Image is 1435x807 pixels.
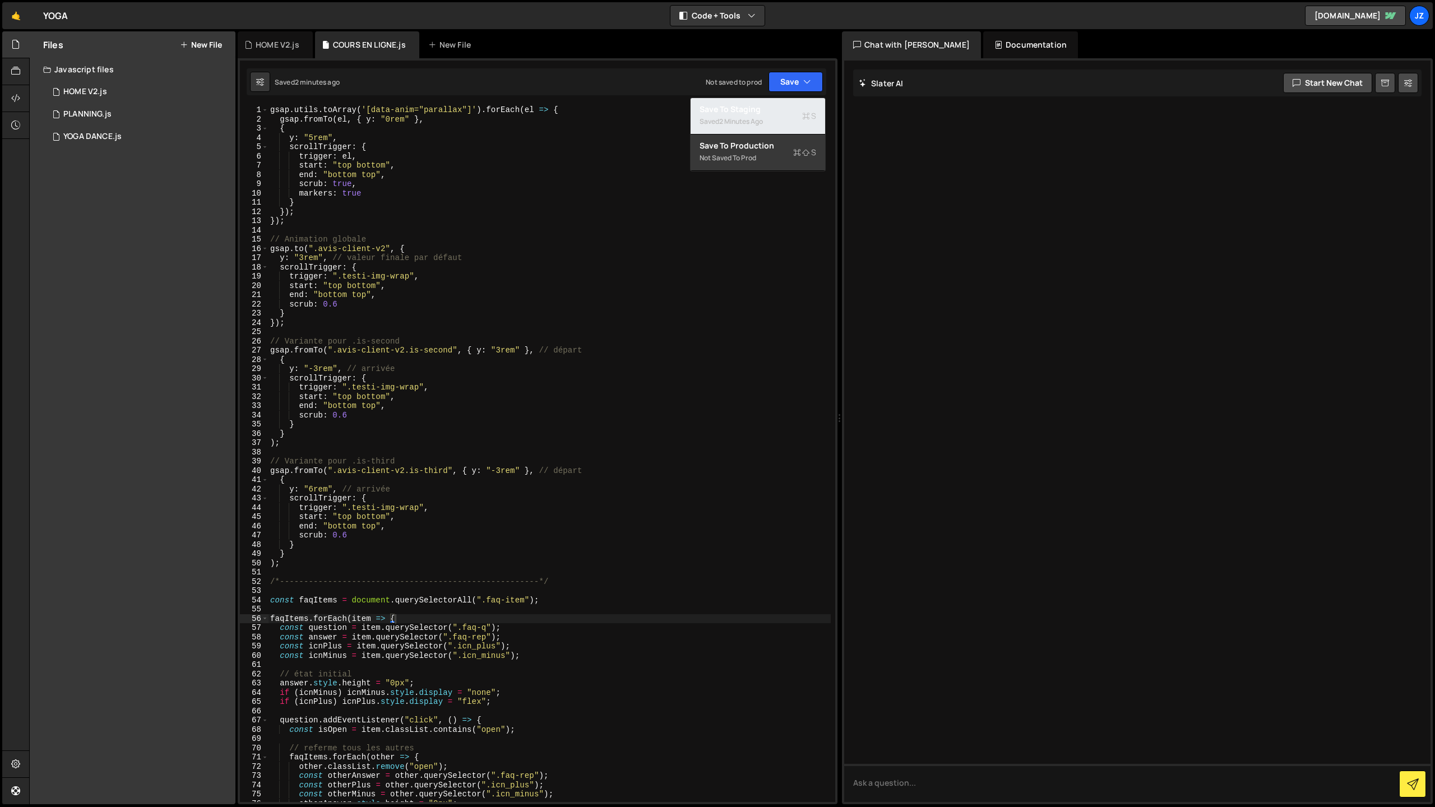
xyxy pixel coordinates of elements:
div: 43 [240,494,269,503]
div: 73 [240,771,269,781]
div: 46 [240,522,269,531]
div: 28 [240,355,269,365]
h2: Files [43,39,63,51]
div: 35 [240,420,269,429]
div: 71 [240,753,269,762]
div: 60 [240,651,269,661]
div: Saved [275,77,340,87]
div: 25 [240,327,269,337]
div: 62 [240,670,269,679]
div: HOME V2.js [256,39,299,50]
div: 33 [240,401,269,411]
div: 5 [240,142,269,152]
div: 49 [240,549,269,559]
div: Save to Staging [700,104,816,115]
button: Code + Tools [670,6,765,26]
div: 3 [240,124,269,133]
div: 52 [240,577,269,587]
div: 65 [240,697,269,707]
div: YOGA [43,9,68,22]
a: JZ [1409,6,1429,26]
div: 44 [240,503,269,513]
div: 38 [240,448,269,457]
h2: Slater AI [859,78,904,89]
button: Save to StagingS Saved2 minutes ago [691,98,825,134]
button: Save [769,72,823,92]
span: S [802,110,816,122]
div: Not saved to prod [700,151,816,165]
div: 48 [240,540,269,550]
div: 1 [240,105,269,115]
div: PLANNING.js [63,109,112,119]
div: COURS EN LIGNE.js [333,39,406,50]
div: Not saved to prod [706,77,762,87]
div: 56 [240,614,269,624]
div: Saved [700,115,816,128]
div: 14442/37210.js [43,81,235,103]
div: 10 [240,189,269,198]
div: 11 [240,198,269,207]
div: 4 [240,133,269,143]
div: 17 [240,253,269,263]
button: New File [180,40,222,49]
div: 69 [240,734,269,744]
div: 55 [240,605,269,614]
div: 15 [240,235,269,244]
span: S [793,147,816,158]
div: HOME V2.js [63,87,107,97]
div: 47 [240,531,269,540]
div: 57 [240,623,269,633]
div: 12 [240,207,269,217]
div: 16 [240,244,269,254]
div: 29 [240,364,269,374]
div: 54 [240,596,269,605]
div: 8 [240,170,269,180]
div: 40 [240,466,269,476]
div: 64 [240,688,269,698]
div: 58 [240,633,269,642]
div: 34 [240,411,269,420]
div: 7 [240,161,269,170]
div: 18 [240,263,269,272]
div: 36 [240,429,269,439]
div: 26 [240,337,269,346]
div: 2 [240,115,269,124]
div: 68 [240,725,269,735]
div: 24 [240,318,269,328]
div: 50 [240,559,269,568]
div: 53 [240,586,269,596]
div: New File [428,39,475,50]
div: 45 [240,512,269,522]
div: 75 [240,790,269,799]
div: Chat with [PERSON_NAME] [842,31,981,58]
div: 14442/38086.js [43,103,235,126]
div: 14 [240,226,269,235]
div: 31 [240,383,269,392]
div: Javascript files [30,58,235,81]
div: 20 [240,281,269,291]
div: 70 [240,744,269,753]
div: 13 [240,216,269,226]
div: 2 minutes ago [295,77,340,87]
div: 23 [240,309,269,318]
div: 9 [240,179,269,189]
div: 74 [240,781,269,790]
div: 61 [240,660,269,670]
div: 21 [240,290,269,300]
div: 2 minutes ago [719,117,763,126]
div: 14442/38077.js [43,126,235,148]
button: Save to ProductionS Not saved to prod [691,134,825,171]
a: 🤙 [2,2,30,29]
div: 39 [240,457,269,466]
div: 32 [240,392,269,402]
a: [DOMAIN_NAME] [1305,6,1406,26]
div: Save to Production [700,140,816,151]
button: Start new chat [1283,73,1372,93]
div: 30 [240,374,269,383]
div: YOGA DANCE.js [63,132,122,142]
div: 6 [240,152,269,161]
div: 51 [240,568,269,577]
div: 19 [240,272,269,281]
div: 41 [240,475,269,485]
